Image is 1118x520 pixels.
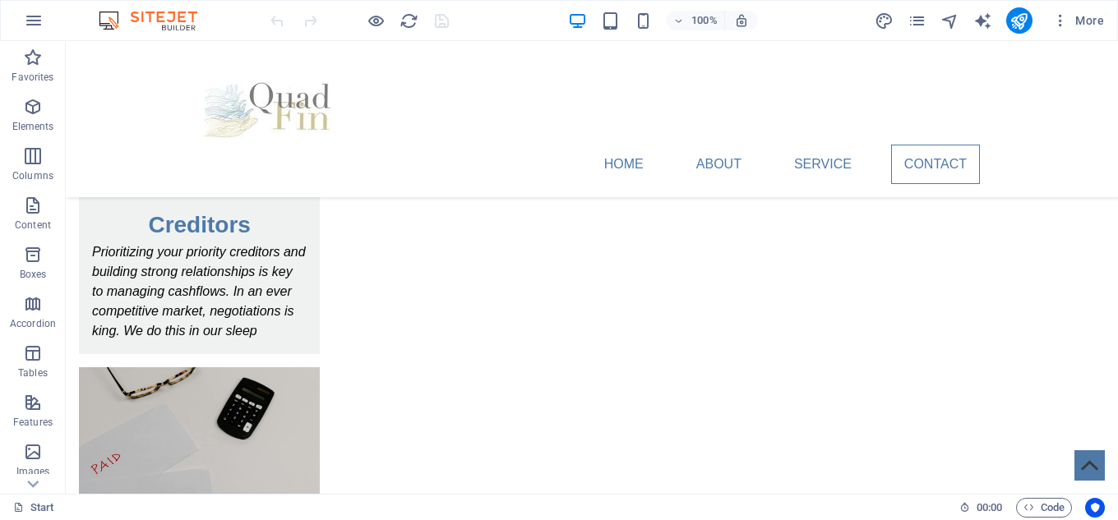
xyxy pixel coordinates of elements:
[988,501,991,513] span: :
[734,13,749,28] i: On resize automatically adjust zoom level to fit chosen device.
[95,11,218,30] img: Editor Logo
[667,11,725,30] button: 100%
[366,11,386,30] button: Click here to leave preview mode and continue editing
[940,11,960,30] button: navigator
[13,416,53,429] p: Features
[1016,498,1072,518] button: Code
[875,11,894,30] button: design
[1085,498,1105,518] button: Usercentrics
[973,11,993,30] button: text_generator
[691,11,718,30] h6: 100%
[875,12,894,30] i: Design (Ctrl+Alt+Y)
[1046,7,1111,34] button: More
[959,498,1003,518] h6: Session time
[908,12,926,30] i: Pages (Ctrl+Alt+S)
[1023,498,1065,518] span: Code
[1052,12,1104,29] span: More
[16,465,50,478] p: Images
[12,120,54,133] p: Elements
[908,11,927,30] button: pages
[1006,7,1033,34] button: publish
[973,12,992,30] i: AI Writer
[12,71,53,84] p: Favorites
[20,268,47,281] p: Boxes
[12,169,53,182] p: Columns
[399,11,418,30] button: reload
[10,317,56,330] p: Accordion
[977,498,1002,518] span: 00 00
[18,366,48,380] p: Tables
[940,12,959,30] i: Navigator
[15,219,51,232] p: Content
[13,498,54,518] a: Click to cancel selection. Double-click to open Pages
[1009,12,1028,30] i: Publish
[400,12,418,30] i: Reload page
